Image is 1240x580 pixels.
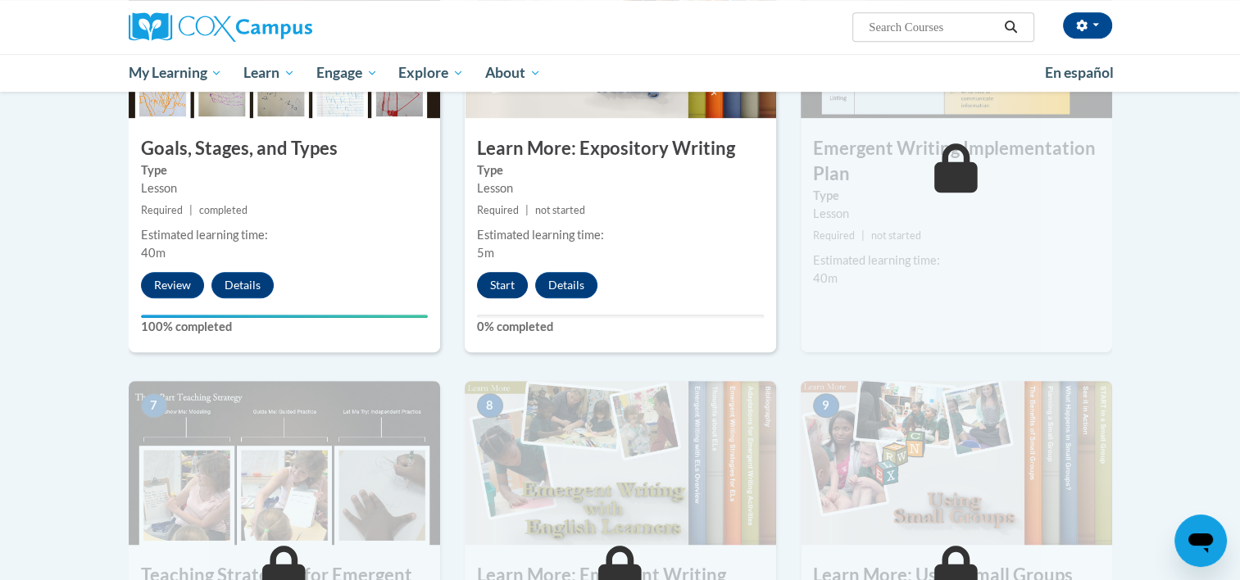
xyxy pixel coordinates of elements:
[118,54,234,92] a: My Learning
[801,381,1112,545] img: Course Image
[141,226,428,244] div: Estimated learning time:
[141,318,428,336] label: 100% completed
[141,246,166,260] span: 40m
[475,54,552,92] a: About
[129,381,440,545] img: Course Image
[485,63,541,83] span: About
[477,318,764,336] label: 0% completed
[129,12,312,42] img: Cox Campus
[141,161,428,179] label: Type
[465,381,776,545] img: Course Image
[801,136,1112,187] h3: Emergent Writing Implementation Plan
[398,63,464,83] span: Explore
[871,229,921,242] span: not started
[1063,12,1112,39] button: Account Settings
[477,179,764,197] div: Lesson
[388,54,475,92] a: Explore
[477,272,528,298] button: Start
[141,393,167,418] span: 7
[141,179,428,197] div: Lesson
[189,204,193,216] span: |
[199,204,248,216] span: completed
[535,204,585,216] span: not started
[813,393,839,418] span: 9
[128,63,222,83] span: My Learning
[525,204,529,216] span: |
[104,54,1137,92] div: Main menu
[141,204,183,216] span: Required
[998,17,1023,37] button: Search
[129,136,440,161] h3: Goals, Stages, and Types
[813,251,1100,270] div: Estimated learning time:
[813,271,838,285] span: 40m
[306,54,388,92] a: Engage
[477,161,764,179] label: Type
[141,315,428,318] div: Your progress
[1045,64,1114,81] span: En español
[465,136,776,161] h3: Learn More: Expository Writing
[535,272,597,298] button: Details
[477,204,519,216] span: Required
[1174,514,1227,567] iframe: Button to launch messaging window
[813,229,855,242] span: Required
[211,272,274,298] button: Details
[477,393,503,418] span: 8
[861,229,865,242] span: |
[243,63,295,83] span: Learn
[233,54,306,92] a: Learn
[867,17,998,37] input: Search Courses
[477,246,494,260] span: 5m
[129,12,440,42] a: Cox Campus
[141,272,204,298] button: Review
[813,205,1100,223] div: Lesson
[316,63,378,83] span: Engage
[813,187,1100,205] label: Type
[477,226,764,244] div: Estimated learning time:
[1034,56,1124,90] a: En español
